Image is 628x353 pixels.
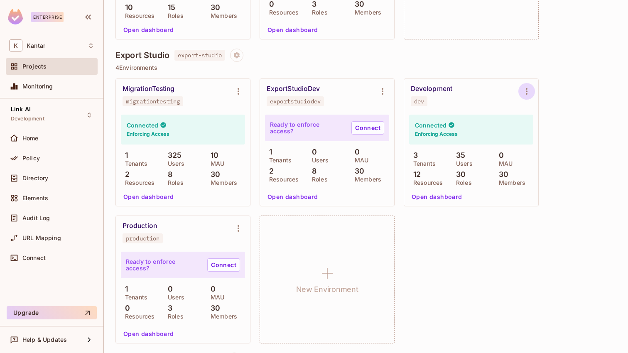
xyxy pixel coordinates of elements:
[495,160,513,167] p: MAU
[374,83,391,100] button: Environment settings
[22,235,61,241] span: URL Mapping
[164,294,184,301] p: Users
[351,176,381,183] p: Members
[121,3,133,12] p: 10
[27,42,45,49] span: Workspace: Kantar
[351,148,360,156] p: 0
[126,98,180,105] div: migrationtesting
[270,121,345,135] p: Ready to enforce access?
[308,167,316,175] p: 8
[207,258,240,272] a: Connect
[120,23,177,37] button: Open dashboard
[164,179,184,186] p: Roles
[22,255,46,261] span: Connect
[452,179,472,186] p: Roles
[265,167,274,175] p: 2
[164,304,172,312] p: 3
[409,179,443,186] p: Resources
[11,106,31,113] span: Link AI
[296,283,358,296] h1: New Environment
[308,157,329,164] p: Users
[415,130,458,138] h6: Enforcing Access
[126,235,159,242] div: production
[121,285,128,293] p: 1
[206,160,224,167] p: MAU
[127,121,158,129] h4: Connected
[265,148,272,156] p: 1
[206,294,224,301] p: MAU
[22,63,47,70] span: Projects
[121,313,155,320] p: Resources
[164,170,172,179] p: 8
[22,215,50,221] span: Audit Log
[164,313,184,320] p: Roles
[495,179,525,186] p: Members
[121,170,130,179] p: 2
[8,9,23,25] img: SReyMgAAAABJRU5ErkJggg==
[127,130,169,138] h6: Enforcing Access
[351,167,364,175] p: 30
[206,313,237,320] p: Members
[22,175,48,181] span: Directory
[115,64,616,71] p: 4 Environments
[7,306,97,319] button: Upgrade
[495,151,504,159] p: 0
[264,23,321,37] button: Open dashboard
[270,98,321,105] div: exportstudiodev
[265,9,299,16] p: Resources
[206,304,220,312] p: 30
[351,121,384,135] a: Connect
[267,85,320,93] div: ExportStudioDev
[164,3,175,12] p: 15
[22,336,67,343] span: Help & Updates
[452,160,473,167] p: Users
[121,12,155,19] p: Resources
[120,190,177,203] button: Open dashboard
[206,151,218,159] p: 10
[408,190,466,203] button: Open dashboard
[308,9,328,16] p: Roles
[409,151,418,159] p: 3
[9,39,22,51] span: K
[206,285,216,293] p: 0
[264,190,321,203] button: Open dashboard
[123,222,157,230] div: Production
[409,170,421,179] p: 12
[518,83,535,100] button: Environment settings
[164,160,184,167] p: Users
[22,155,40,162] span: Policy
[265,176,299,183] p: Resources
[115,50,169,60] h4: Export Studio
[495,170,508,179] p: 30
[415,121,446,129] h4: Connected
[164,285,173,293] p: 0
[206,179,237,186] p: Members
[174,50,225,61] span: export-studio
[164,151,182,159] p: 325
[308,148,317,156] p: 0
[265,157,292,164] p: Tenants
[230,53,243,61] span: Project settings
[414,98,424,105] div: dev
[121,160,147,167] p: Tenants
[22,83,53,90] span: Monitoring
[164,12,184,19] p: Roles
[452,151,465,159] p: 35
[411,85,452,93] div: Development
[351,9,381,16] p: Members
[409,160,436,167] p: Tenants
[121,179,155,186] p: Resources
[230,83,247,100] button: Environment settings
[308,176,328,183] p: Roles
[31,12,64,22] div: Enterprise
[121,151,128,159] p: 1
[126,258,201,272] p: Ready to enforce access?
[121,304,130,312] p: 0
[11,115,44,122] span: Development
[452,170,466,179] p: 30
[120,327,177,341] button: Open dashboard
[22,135,39,142] span: Home
[22,195,48,201] span: Elements
[206,3,220,12] p: 30
[123,85,174,93] div: MigrationTesting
